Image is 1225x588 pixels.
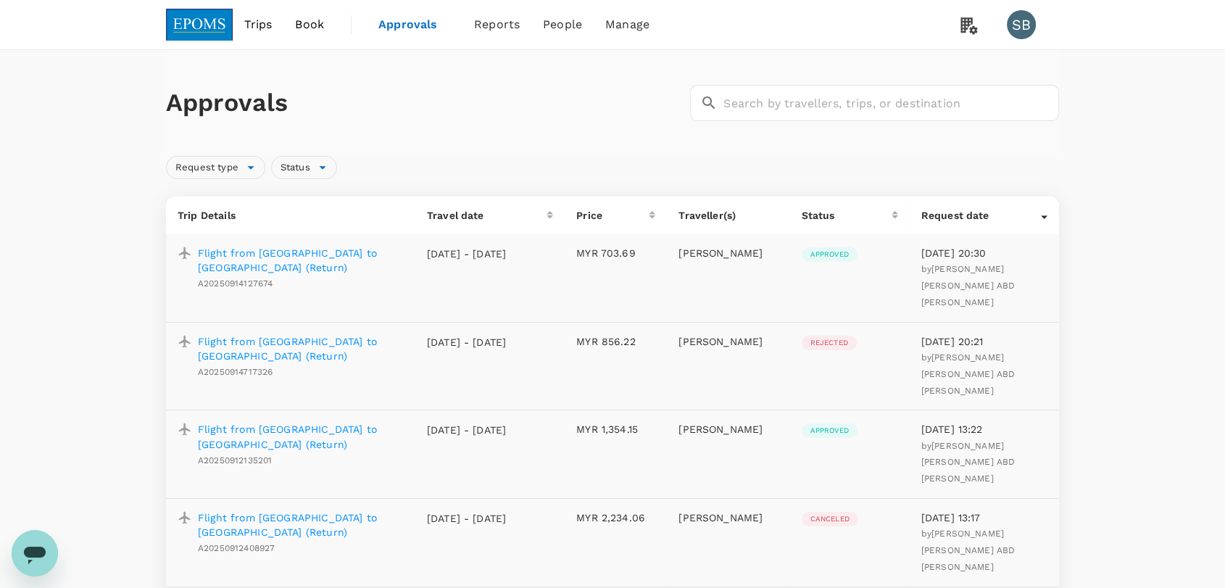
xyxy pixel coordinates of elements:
[378,16,451,33] span: Approvals
[427,511,507,526] p: [DATE] - [DATE]
[198,543,275,553] span: A20250912408927
[427,423,507,437] p: [DATE] - [DATE]
[576,510,655,525] p: MYR 2,234.06
[802,426,857,436] span: Approved
[198,455,272,465] span: A20250912135201
[198,367,273,377] span: A20250914717326
[921,441,1016,484] span: [PERSON_NAME] [PERSON_NAME] ABD [PERSON_NAME]
[272,161,319,175] span: Status
[921,441,1016,484] span: by
[802,208,892,223] div: Status
[166,9,233,41] img: EPOMS SDN BHD
[802,249,857,260] span: Approved
[198,246,404,275] a: Flight from [GEOGRAPHIC_DATA] to [GEOGRAPHIC_DATA] (Return)
[921,352,1016,396] span: [PERSON_NAME] [PERSON_NAME] ABD [PERSON_NAME]
[678,246,778,260] p: [PERSON_NAME]
[678,422,778,436] p: [PERSON_NAME]
[427,208,547,223] div: Travel date
[576,246,655,260] p: MYR 703.69
[198,510,404,539] a: Flight from [GEOGRAPHIC_DATA] to [GEOGRAPHIC_DATA] (Return)
[921,352,1016,396] span: by
[166,88,684,118] h1: Approvals
[921,264,1016,307] span: [PERSON_NAME] [PERSON_NAME] ABD [PERSON_NAME]
[271,156,337,179] div: Status
[543,16,582,33] span: People
[605,16,649,33] span: Manage
[678,510,778,525] p: [PERSON_NAME]
[802,338,857,348] span: Rejected
[723,85,1059,121] input: Search by travellers, trips, or destination
[921,422,1047,436] p: [DATE] 13:22
[921,529,1016,572] span: [PERSON_NAME] [PERSON_NAME] ABD [PERSON_NAME]
[1007,10,1036,39] div: SB
[474,16,520,33] span: Reports
[244,16,273,33] span: Trips
[167,161,247,175] span: Request type
[576,334,655,349] p: MYR 856.22
[295,16,324,33] span: Book
[921,334,1047,349] p: [DATE] 20:21
[166,156,265,179] div: Request type
[427,335,507,349] p: [DATE] - [DATE]
[12,530,58,576] iframe: Button to launch messaging window
[921,510,1047,525] p: [DATE] 13:17
[921,529,1016,572] span: by
[921,246,1047,260] p: [DATE] 20:30
[198,422,404,451] a: Flight from [GEOGRAPHIC_DATA] to [GEOGRAPHIC_DATA] (Return)
[678,334,778,349] p: [PERSON_NAME]
[198,334,404,363] a: Flight from [GEOGRAPHIC_DATA] to [GEOGRAPHIC_DATA] (Return)
[198,278,273,289] span: A20250914127674
[427,247,507,261] p: [DATE] - [DATE]
[921,264,1016,307] span: by
[576,422,655,436] p: MYR 1,354.15
[678,208,778,223] p: Traveller(s)
[178,208,404,223] p: Trip Details
[921,208,1041,223] div: Request date
[576,208,649,223] div: Price
[802,514,858,524] span: Canceled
